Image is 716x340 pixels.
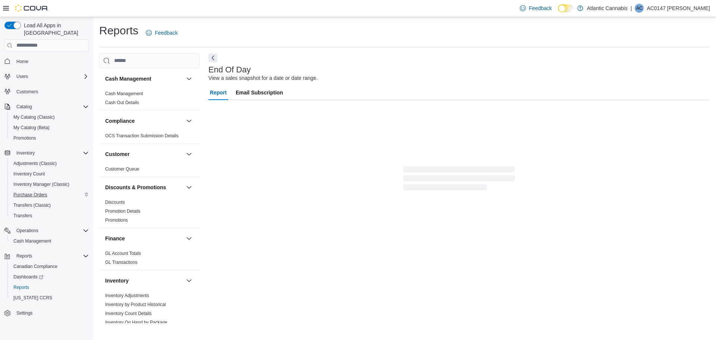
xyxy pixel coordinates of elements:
span: Cash Out Details [105,100,139,106]
span: Reports [13,284,29,290]
button: Finance [105,235,183,242]
a: Canadian Compliance [10,262,60,271]
span: Transfers (Classic) [13,202,51,208]
a: Transfers (Classic) [10,201,54,210]
span: Reports [13,252,89,261]
a: My Catalog (Classic) [10,113,58,122]
span: Discounts [105,199,125,205]
span: Reports [10,283,89,292]
button: [US_STATE] CCRS [7,293,92,303]
span: Inventory [13,149,89,157]
span: Inventory [16,150,35,156]
span: Home [16,59,28,65]
span: Load All Apps in [GEOGRAPHIC_DATA] [21,22,89,37]
button: Purchase Orders [7,190,92,200]
button: Users [13,72,31,81]
a: [US_STATE] CCRS [10,293,55,302]
span: Inventory Manager (Classic) [13,181,69,187]
span: Adjustments (Classic) [13,160,57,166]
span: Reports [16,253,32,259]
span: GL Account Totals [105,250,141,256]
span: Home [13,57,89,66]
button: Reports [13,252,35,261]
span: Customers [16,89,38,95]
a: Customer Queue [105,166,139,172]
a: Adjustments (Classic) [10,159,60,168]
h3: End Of Day [208,65,251,74]
p: AC0147 [PERSON_NAME] [647,4,710,13]
span: Loading [403,168,515,192]
span: Promotions [10,134,89,143]
span: Dashboards [13,274,43,280]
button: Transfers (Classic) [7,200,92,210]
a: Reports [10,283,32,292]
span: OCS Transaction Submission Details [105,133,179,139]
button: Cash Management [7,236,92,246]
button: Operations [1,225,92,236]
a: Inventory Manager (Classic) [10,180,72,189]
a: Purchase Orders [10,190,50,199]
span: AC [636,4,643,13]
a: Settings [13,309,35,318]
a: My Catalog (Beta) [10,123,53,132]
button: Catalog [1,102,92,112]
button: Cash Management [185,74,194,83]
button: Compliance [105,117,183,125]
button: Discounts & Promotions [105,184,183,191]
p: Atlantic Cannabis [587,4,628,13]
a: Inventory Count [10,169,48,178]
button: Catalog [13,102,35,111]
span: Promotions [105,217,128,223]
span: Feedback [529,4,552,12]
button: Cash Management [105,75,183,82]
h3: Customer [105,150,129,158]
span: Cash Management [105,91,143,97]
span: Operations [13,226,89,235]
span: Users [16,74,28,79]
span: Canadian Compliance [13,263,57,269]
a: Inventory Count Details [105,311,152,316]
span: Transfers [10,211,89,220]
span: Email Subscription [236,85,283,100]
button: Reports [1,251,92,261]
span: Washington CCRS [10,293,89,302]
a: Dashboards [7,272,92,282]
button: Inventory Count [7,169,92,179]
button: Home [1,56,92,67]
span: GL Transactions [105,259,138,265]
button: Compliance [185,116,194,125]
div: View a sales snapshot for a date or date range. [208,74,318,82]
a: Promotion Details [105,209,141,214]
button: Adjustments (Classic) [7,158,92,169]
div: Finance [99,249,200,270]
button: Canadian Compliance [7,261,92,272]
span: Catalog [16,104,32,110]
span: My Catalog (Beta) [13,125,50,131]
a: Promotions [10,134,39,143]
span: Dashboards [10,272,89,281]
h3: Finance [105,235,125,242]
button: Users [1,71,92,82]
span: My Catalog (Classic) [13,114,55,120]
a: Feedback [143,25,180,40]
button: Settings [1,308,92,318]
span: Inventory Adjustments [105,293,149,299]
a: Home [13,57,31,66]
div: AC0147 Cantwell Holly [635,4,644,13]
button: Inventory [185,276,194,285]
button: Transfers [7,210,92,221]
span: Settings [16,310,32,316]
a: Feedback [517,1,555,16]
span: Users [13,72,89,81]
a: OCS Transaction Submission Details [105,133,179,138]
span: Canadian Compliance [10,262,89,271]
button: Customers [1,86,92,97]
h3: Cash Management [105,75,151,82]
span: Purchase Orders [10,190,89,199]
button: My Catalog (Beta) [7,122,92,133]
a: Cash Management [105,91,143,96]
span: Inventory Count [13,171,45,177]
button: Customer [105,150,183,158]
